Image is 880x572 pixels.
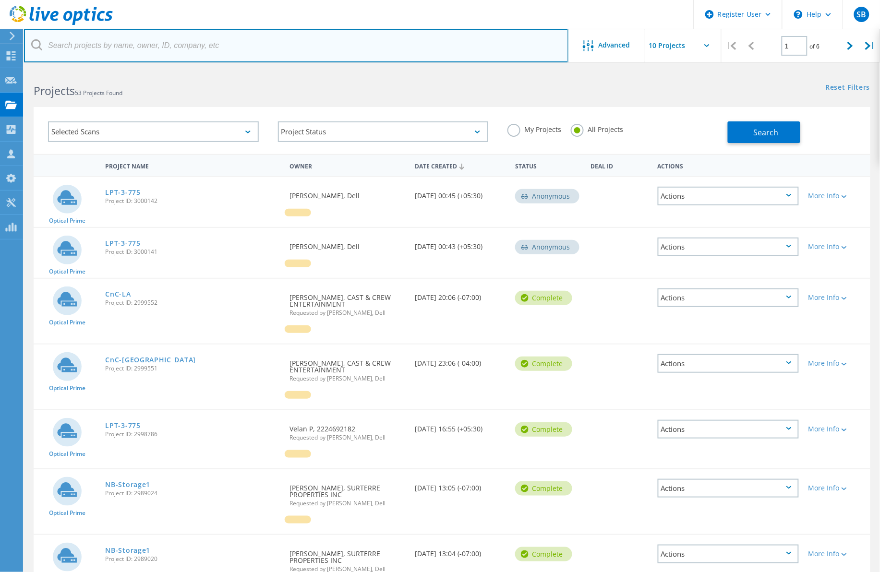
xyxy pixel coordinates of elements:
[105,431,279,437] span: Project ID: 2998786
[808,243,866,250] div: More Info
[515,189,579,203] div: Anonymous
[808,426,866,432] div: More Info
[49,451,85,457] span: Optical Prime
[105,490,279,496] span: Project ID: 2989024
[24,29,568,62] input: Search projects by name, owner, ID, company, etc
[100,156,284,174] div: Project Name
[105,547,150,554] a: NB-Storage1
[285,345,410,391] div: [PERSON_NAME], CAST & CREW ENTERTAINMENT
[808,294,866,301] div: More Info
[658,238,799,256] div: Actions
[105,366,279,371] span: Project ID: 2999551
[808,550,866,557] div: More Info
[658,420,799,439] div: Actions
[49,320,85,325] span: Optical Prime
[75,89,122,97] span: 53 Projects Found
[571,124,623,133] label: All Projects
[658,545,799,563] div: Actions
[410,228,510,260] div: [DATE] 00:43 (+05:30)
[289,310,405,316] span: Requested by [PERSON_NAME], Dell
[658,187,799,205] div: Actions
[658,479,799,498] div: Actions
[49,385,85,391] span: Optical Prime
[808,192,866,199] div: More Info
[10,20,113,27] a: Live Optics Dashboard
[49,269,85,274] span: Optical Prime
[808,360,866,367] div: More Info
[515,357,572,371] div: Complete
[753,127,778,138] span: Search
[105,198,279,204] span: Project ID: 3000142
[278,121,489,142] div: Project Status
[285,177,410,209] div: [PERSON_NAME], Dell
[105,422,140,429] a: LPT-3-775
[105,300,279,306] span: Project ID: 2999552
[856,11,866,18] span: SB
[658,288,799,307] div: Actions
[289,435,405,441] span: Requested by [PERSON_NAME], Dell
[810,42,820,50] span: of 6
[410,410,510,442] div: [DATE] 16:55 (+05:30)
[289,376,405,381] span: Requested by [PERSON_NAME], Dell
[105,189,140,196] a: LPT-3-775
[49,510,85,516] span: Optical Prime
[289,500,405,506] span: Requested by [PERSON_NAME], Dell
[285,156,410,174] div: Owner
[410,345,510,376] div: [DATE] 23:06 (-04:00)
[105,291,131,298] a: CnC-LA
[285,410,410,450] div: Velan P, 2224692182
[105,240,140,247] a: LPT-3-775
[105,556,279,562] span: Project ID: 2989020
[860,29,880,63] div: |
[105,249,279,255] span: Project ID: 3000141
[515,481,572,496] div: Complete
[653,156,804,174] div: Actions
[826,84,870,92] a: Reset Filters
[289,566,405,572] span: Requested by [PERSON_NAME], Dell
[49,218,85,224] span: Optical Prime
[285,469,410,516] div: [PERSON_NAME], SURTERRE PROPERTIES INC
[515,240,579,254] div: Anonymous
[34,83,75,98] b: Projects
[285,279,410,325] div: [PERSON_NAME], CAST & CREW ENTERTAINMENT
[285,228,410,260] div: [PERSON_NAME], Dell
[507,124,561,133] label: My Projects
[794,10,803,19] svg: \n
[722,29,741,63] div: |
[410,535,510,567] div: [DATE] 13:04 (-07:00)
[808,485,866,491] div: More Info
[410,469,510,501] div: [DATE] 13:05 (-07:00)
[586,156,652,174] div: Deal Id
[410,279,510,310] div: [DATE] 20:06 (-07:00)
[515,547,572,561] div: Complete
[48,121,259,142] div: Selected Scans
[410,156,510,175] div: Date Created
[599,42,630,48] span: Advanced
[510,156,586,174] div: Status
[105,357,196,363] a: CnC-[GEOGRAPHIC_DATA]
[515,291,572,305] div: Complete
[658,354,799,373] div: Actions
[410,177,510,209] div: [DATE] 00:45 (+05:30)
[728,121,800,143] button: Search
[105,481,150,488] a: NB-Storage1
[515,422,572,437] div: Complete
